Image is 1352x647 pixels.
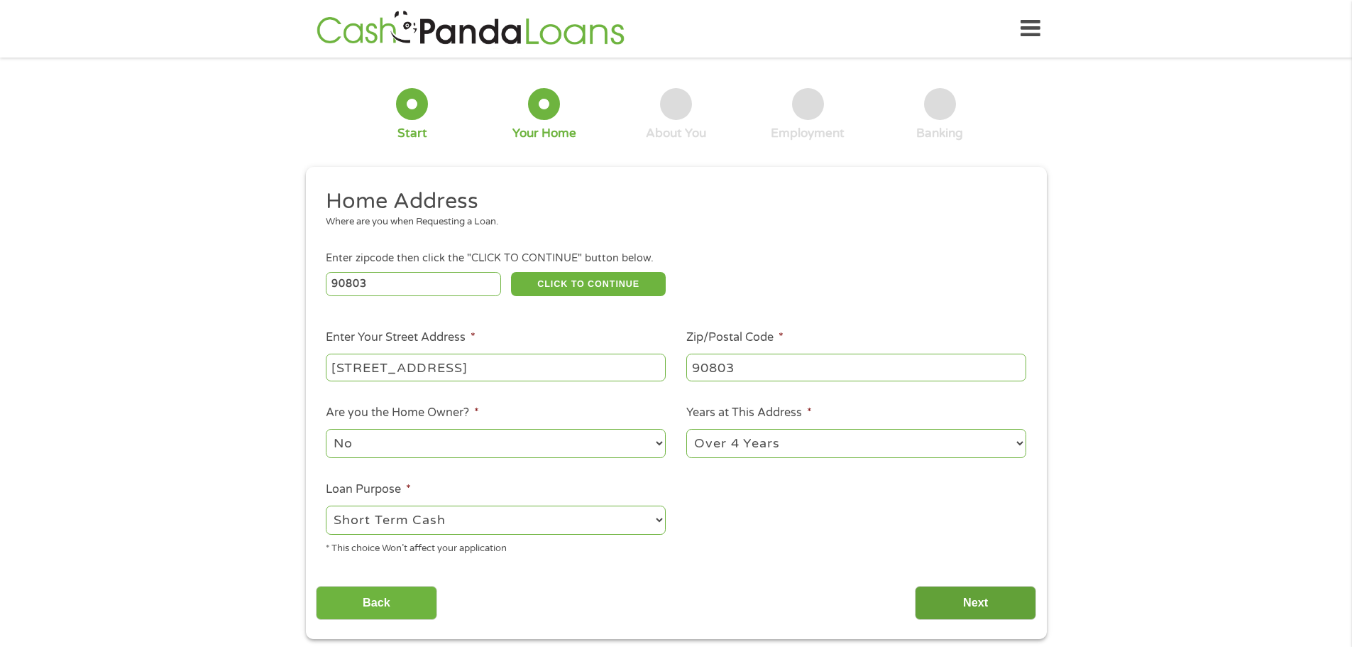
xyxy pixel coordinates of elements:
[326,330,476,345] label: Enter Your Street Address
[326,354,666,381] input: 1 Main Street
[915,586,1036,621] input: Next
[312,9,629,49] img: GetLoanNow Logo
[771,126,845,141] div: Employment
[326,215,1016,229] div: Where are you when Requesting a Loan.
[326,482,411,497] label: Loan Purpose
[397,126,427,141] div: Start
[511,272,666,296] button: CLICK TO CONTINUE
[326,187,1016,216] h2: Home Address
[316,586,437,621] input: Back
[326,272,501,296] input: Enter Zipcode (e.g 01510)
[646,126,706,141] div: About You
[512,126,576,141] div: Your Home
[326,251,1026,266] div: Enter zipcode then click the "CLICK TO CONTINUE" button below.
[326,537,666,556] div: * This choice Won’t affect your application
[686,406,812,420] label: Years at This Address
[686,330,784,345] label: Zip/Postal Code
[916,126,963,141] div: Banking
[326,406,479,420] label: Are you the Home Owner?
